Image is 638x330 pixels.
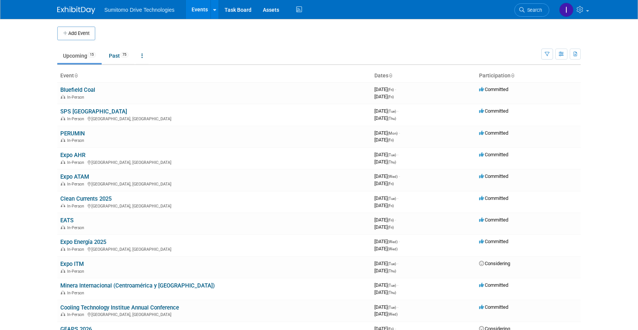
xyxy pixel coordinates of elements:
[374,311,398,317] span: [DATE]
[395,86,396,92] span: -
[479,173,508,179] span: Committed
[374,217,396,223] span: [DATE]
[60,203,368,209] div: [GEOGRAPHIC_DATA], [GEOGRAPHIC_DATA]
[374,239,400,244] span: [DATE]
[374,246,398,251] span: [DATE]
[61,160,65,164] img: In-Person Event
[479,304,508,310] span: Committed
[479,217,508,223] span: Committed
[479,239,508,244] span: Committed
[388,204,394,208] span: (Fri)
[388,153,396,157] span: (Tue)
[388,88,394,92] span: (Fri)
[61,247,65,251] img: In-Person Event
[479,152,508,157] span: Committed
[397,261,398,266] span: -
[374,268,396,273] span: [DATE]
[374,261,398,266] span: [DATE]
[57,6,95,14] img: ExhibitDay
[479,261,510,266] span: Considering
[57,49,102,63] a: Upcoming15
[388,312,398,316] span: (Wed)
[67,225,86,230] span: In-Person
[88,52,96,58] span: 15
[388,72,392,79] a: Sort by Start Date
[60,130,85,137] a: PERUMIN
[388,240,398,244] span: (Wed)
[67,138,86,143] span: In-Person
[388,283,396,288] span: (Tue)
[374,159,396,165] span: [DATE]
[397,195,398,201] span: -
[104,7,174,13] span: Sumitomo Drive Technologies
[388,116,396,121] span: (Thu)
[61,204,65,207] img: In-Person Event
[67,269,86,274] span: In-Person
[374,289,396,295] span: [DATE]
[60,152,85,159] a: Expo AHR
[60,173,89,180] a: Expo ATAM
[57,69,371,82] th: Event
[60,181,368,187] div: [GEOGRAPHIC_DATA], [GEOGRAPHIC_DATA]
[388,225,394,229] span: (Fri)
[67,291,86,295] span: In-Person
[397,108,398,114] span: -
[388,131,398,135] span: (Mon)
[60,311,368,317] div: [GEOGRAPHIC_DATA], [GEOGRAPHIC_DATA]
[374,108,398,114] span: [DATE]
[479,86,508,92] span: Committed
[388,269,396,273] span: (Thu)
[67,116,86,121] span: In-Person
[388,174,398,179] span: (Wed)
[525,7,542,13] span: Search
[479,108,508,114] span: Committed
[388,160,396,164] span: (Thu)
[61,269,65,273] img: In-Person Event
[61,182,65,185] img: In-Person Event
[399,130,400,136] span: -
[388,262,396,266] span: (Tue)
[60,246,368,252] div: [GEOGRAPHIC_DATA], [GEOGRAPHIC_DATA]
[61,291,65,294] img: In-Person Event
[60,108,127,115] a: SPS [GEOGRAPHIC_DATA]
[374,304,398,310] span: [DATE]
[61,312,65,316] img: In-Person Event
[388,109,396,113] span: (Tue)
[388,305,396,310] span: (Tue)
[374,137,394,143] span: [DATE]
[60,86,95,93] a: Bluefield Coal
[388,291,396,295] span: (Thu)
[374,115,396,121] span: [DATE]
[397,152,398,157] span: -
[511,72,514,79] a: Sort by Participation Type
[514,3,549,17] a: Search
[60,217,74,224] a: EATS
[374,86,396,92] span: [DATE]
[395,217,396,223] span: -
[60,239,106,245] a: Expo Energía 2025
[374,195,398,201] span: [DATE]
[67,204,86,209] span: In-Person
[67,95,86,100] span: In-Person
[61,225,65,229] img: In-Person Event
[61,116,65,120] img: In-Person Event
[61,138,65,142] img: In-Person Event
[61,95,65,99] img: In-Person Event
[67,312,86,317] span: In-Person
[374,130,400,136] span: [DATE]
[397,304,398,310] span: -
[67,182,86,187] span: In-Person
[388,138,394,142] span: (Fri)
[60,304,179,311] a: Cooling Technology Institue Annual Conference
[67,247,86,252] span: In-Person
[74,72,78,79] a: Sort by Event Name
[476,69,581,82] th: Participation
[559,3,574,17] img: Iram Rincón
[388,182,394,186] span: (Fri)
[374,173,400,179] span: [DATE]
[60,115,368,121] div: [GEOGRAPHIC_DATA], [GEOGRAPHIC_DATA]
[374,224,394,230] span: [DATE]
[479,195,508,201] span: Committed
[60,195,112,202] a: Clean Currents 2025
[479,130,508,136] span: Committed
